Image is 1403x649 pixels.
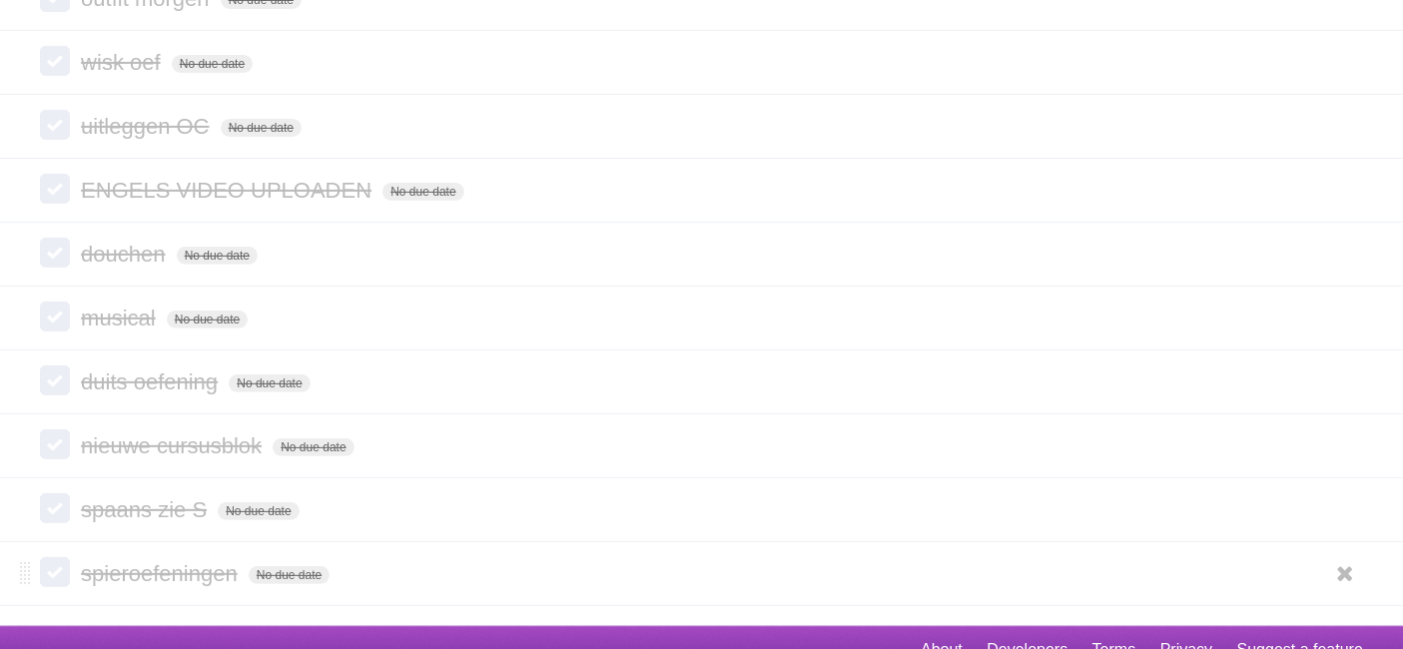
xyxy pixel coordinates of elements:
span: wisk oef [81,50,165,75]
label: Done [40,302,70,331]
span: douchen [81,242,170,267]
span: spieroefeningen [81,561,243,586]
label: Done [40,174,70,204]
label: Done [40,557,70,587]
span: nieuwe cursusblok [81,433,267,458]
span: No due date [229,374,310,392]
span: uitleggen OC [81,114,214,139]
span: No due date [249,566,330,584]
label: Done [40,493,70,523]
span: spaans zie S [81,497,212,522]
span: musical [81,306,161,330]
label: Done [40,238,70,268]
span: duits oefening [81,369,223,394]
span: No due date [172,55,253,73]
span: ENGELS VIDEO UPLOADEN [81,178,376,203]
label: Done [40,365,70,395]
label: Done [40,429,70,459]
label: Done [40,110,70,140]
span: No due date [167,311,248,328]
label: Done [40,46,70,76]
span: No due date [221,119,302,137]
span: No due date [273,438,353,456]
span: No due date [218,502,299,520]
span: No due date [177,247,258,265]
span: No due date [382,183,463,201]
